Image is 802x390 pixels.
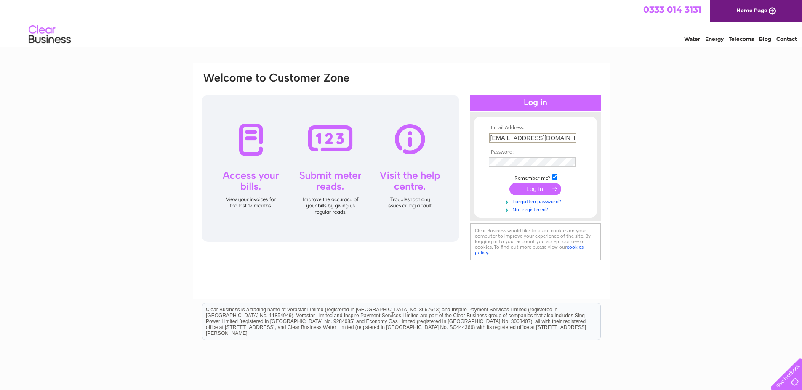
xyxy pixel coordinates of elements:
[28,22,71,48] img: logo.png
[684,36,700,42] a: Water
[470,223,601,260] div: Clear Business would like to place cookies on your computer to improve your experience of the sit...
[489,205,584,213] a: Not registered?
[202,5,600,41] div: Clear Business is a trading name of Verastar Limited (registered in [GEOGRAPHIC_DATA] No. 3667643...
[509,183,561,195] input: Submit
[487,149,584,155] th: Password:
[776,36,797,42] a: Contact
[475,244,584,255] a: cookies policy
[759,36,771,42] a: Blog
[487,173,584,181] td: Remember me?
[643,4,701,15] a: 0333 014 3131
[487,125,584,131] th: Email Address:
[489,197,584,205] a: Forgotten password?
[729,36,754,42] a: Telecoms
[705,36,724,42] a: Energy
